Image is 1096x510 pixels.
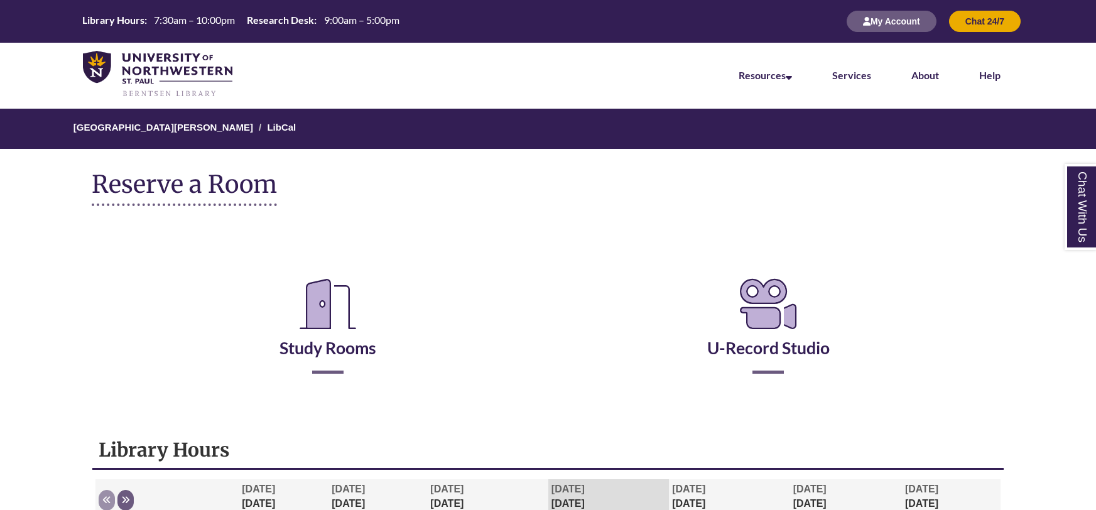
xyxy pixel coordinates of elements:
[77,13,404,30] a: Hours Today
[739,69,792,81] a: Resources
[92,171,277,206] h1: Reserve a Room
[267,122,296,133] a: LibCal
[324,14,399,26] span: 9:00am – 5:00pm
[92,237,1004,411] div: Reserve a Room
[242,484,275,494] span: [DATE]
[905,484,938,494] span: [DATE]
[99,438,997,462] h1: Library Hours
[279,307,376,358] a: Study Rooms
[551,484,585,494] span: [DATE]
[92,109,1004,149] nav: Breadcrumb
[793,484,827,494] span: [DATE]
[949,11,1021,32] button: Chat 24/7
[430,484,464,494] span: [DATE]
[77,13,149,27] th: Library Hours:
[847,11,936,32] button: My Account
[911,69,939,81] a: About
[949,16,1021,26] a: Chat 24/7
[672,484,705,494] span: [DATE]
[979,69,1001,81] a: Help
[332,484,365,494] span: [DATE]
[832,69,871,81] a: Services
[77,13,404,28] table: Hours Today
[707,307,830,358] a: U-Record Studio
[847,16,936,26] a: My Account
[242,13,318,27] th: Research Desk:
[154,14,235,26] span: 7:30am – 10:00pm
[83,51,232,98] img: UNWSP Library Logo
[73,122,253,133] a: [GEOGRAPHIC_DATA][PERSON_NAME]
